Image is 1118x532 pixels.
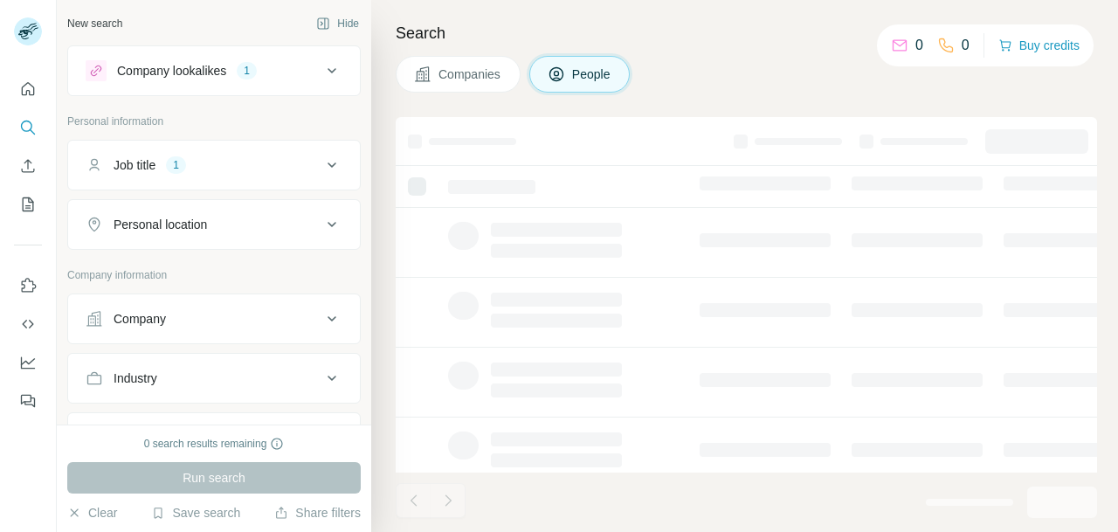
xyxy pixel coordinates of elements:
[68,298,360,340] button: Company
[14,385,42,417] button: Feedback
[14,308,42,340] button: Use Surfe API
[144,436,285,452] div: 0 search results remaining
[68,357,360,399] button: Industry
[438,66,502,83] span: Companies
[915,35,923,56] p: 0
[14,150,42,182] button: Enrich CSV
[572,66,612,83] span: People
[67,114,361,129] p: Personal information
[67,267,361,283] p: Company information
[114,370,157,387] div: Industry
[166,157,186,173] div: 1
[114,310,166,328] div: Company
[117,62,226,79] div: Company lookalikes
[14,347,42,378] button: Dashboard
[14,112,42,143] button: Search
[114,156,155,174] div: Job title
[68,417,360,459] button: HQ location
[67,16,122,31] div: New search
[962,35,970,56] p: 0
[274,504,361,522] button: Share filters
[114,216,207,233] div: Personal location
[151,504,240,522] button: Save search
[304,10,371,37] button: Hide
[67,504,117,522] button: Clear
[68,204,360,245] button: Personal location
[14,73,42,105] button: Quick start
[998,33,1080,58] button: Buy credits
[14,189,42,220] button: My lists
[14,270,42,301] button: Use Surfe on LinkedIn
[68,144,360,186] button: Job title1
[237,63,257,79] div: 1
[396,21,1097,45] h4: Search
[68,50,360,92] button: Company lookalikes1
